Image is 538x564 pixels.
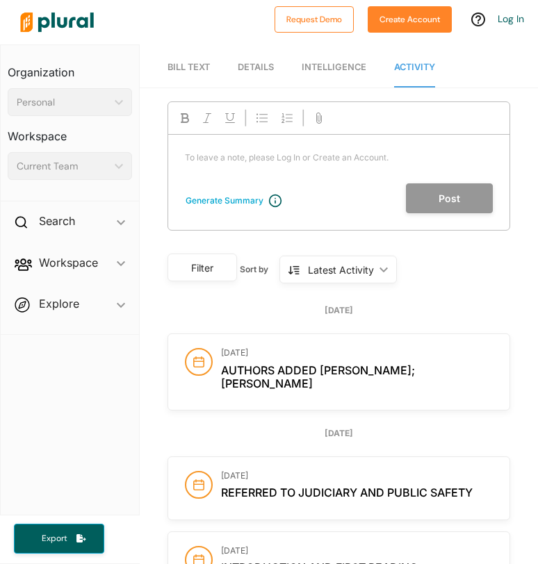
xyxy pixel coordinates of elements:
[168,48,210,88] a: Bill Text
[238,48,274,88] a: Details
[406,183,493,213] button: Post
[368,11,452,26] a: Create Account
[221,471,493,481] h3: [DATE]
[168,427,510,440] div: [DATE]
[394,48,435,88] a: Activity
[221,363,415,390] span: Authors added [PERSON_NAME]; [PERSON_NAME]
[368,6,452,33] button: Create Account
[275,11,354,26] a: Request Demo
[168,304,510,317] div: [DATE]
[498,13,524,25] a: Log In
[181,194,268,208] button: Generate Summary
[186,194,263,207] div: Generate Summary
[221,546,493,556] h3: [DATE]
[394,62,435,72] span: Activity
[238,62,274,72] span: Details
[302,48,366,88] a: Intelligence
[17,159,109,174] div: Current Team
[240,263,279,276] span: Sort by
[221,486,473,499] span: Referred to Judiciary and Public Safety
[177,260,228,275] div: Filter
[221,348,493,358] h3: [DATE]
[39,213,75,229] h2: Search
[8,116,132,147] h3: Workspace
[8,52,132,83] h3: Organization
[308,263,374,277] div: Latest Activity
[302,62,366,72] span: Intelligence
[168,62,210,72] span: Bill Text
[14,524,104,554] button: Export
[275,6,354,33] button: Request Demo
[17,95,109,110] div: Personal
[32,533,76,545] span: Export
